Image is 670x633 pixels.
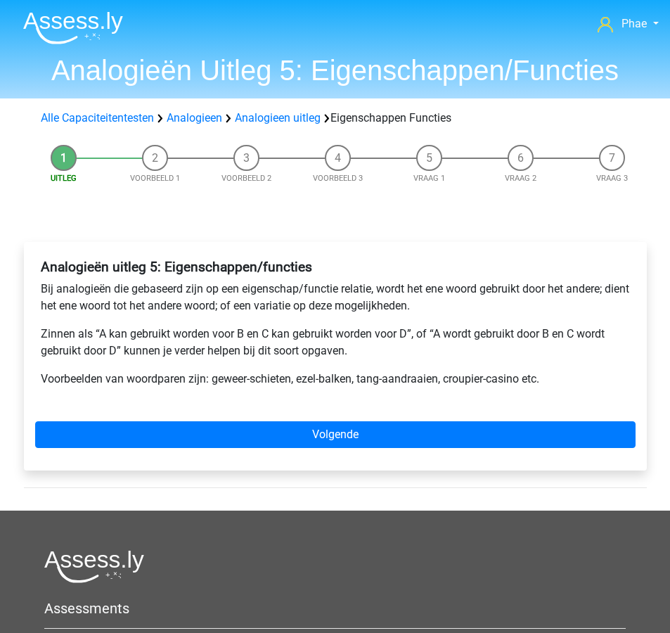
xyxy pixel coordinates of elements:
[23,11,123,44] img: Assessly
[235,111,321,124] a: Analogieen uitleg
[413,174,445,183] a: Vraag 1
[130,174,180,183] a: Voorbeeld 1
[41,371,630,388] p: Voorbeelden van woordparen zijn: geweer-schieten, ezel-balken, tang-aandraaien, croupier-casino etc.
[313,174,363,183] a: Voorbeeld 3
[596,174,628,183] a: Vraag 3
[12,53,659,87] h1: Analogieën Uitleg 5: Eigenschappen/Functies
[41,281,630,314] p: Bij analogieën die gebaseerd zijn op een eigenschap/functie relatie, wordt het ene woord gebruikt...
[221,174,271,183] a: Voorbeeld 2
[35,110,636,127] div: Eigenschappen Functies
[505,174,536,183] a: Vraag 2
[44,600,626,617] h5: Assessments
[41,111,154,124] a: Alle Capaciteitentesten
[44,550,144,583] img: Assessly logo
[35,421,636,448] a: Volgende
[621,17,647,30] span: Phae
[167,111,222,124] a: Analogieen
[41,259,312,275] b: Analogieën uitleg 5: Eigenschappen/functies
[51,174,77,183] a: Uitleg
[598,15,658,32] a: Phae
[41,326,630,359] p: Zinnen als “A kan gebruikt worden voor B en C kan gebruikt worden voor D”, of “A wordt gebruikt d...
